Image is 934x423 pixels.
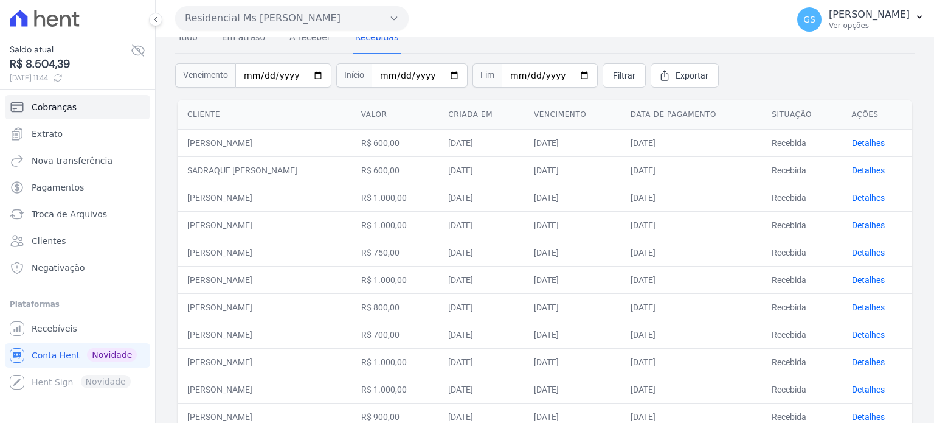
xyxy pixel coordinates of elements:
td: [DATE] [438,239,524,266]
a: Recebíveis [5,316,150,341]
a: Detalhes [852,220,885,230]
td: Recebida [762,129,842,156]
div: Plataformas [10,297,145,312]
td: R$ 700,00 [351,321,439,348]
td: [DATE] [524,321,621,348]
td: [DATE] [621,239,762,266]
a: Detalhes [852,193,885,203]
td: R$ 750,00 [351,239,439,266]
td: [DATE] [621,293,762,321]
th: Valor [351,100,439,130]
span: Extrato [32,128,63,140]
td: [DATE] [438,156,524,184]
button: Residencial Ms [PERSON_NAME] [175,6,409,30]
a: Detalhes [852,248,885,257]
td: [PERSON_NAME] [178,321,351,348]
span: Negativação [32,262,85,274]
td: [DATE] [438,266,524,293]
td: [DATE] [621,211,762,239]
span: Vencimento [175,63,235,88]
a: Pagamentos [5,175,150,200]
span: R$ 8.504,39 [10,56,131,72]
a: Exportar [651,63,719,88]
td: R$ 1.000,00 [351,376,439,403]
td: R$ 1.000,00 [351,184,439,211]
span: Nova transferência [32,155,112,167]
p: [PERSON_NAME] [829,9,910,21]
th: Criada em [438,100,524,130]
td: [PERSON_NAME] [178,129,351,156]
td: [PERSON_NAME] [178,293,351,321]
td: Recebida [762,376,842,403]
td: R$ 600,00 [351,129,439,156]
a: Em atraso [220,23,268,54]
a: Cobranças [5,95,150,119]
th: Cliente [178,100,351,130]
a: Detalhes [852,330,885,340]
td: [PERSON_NAME] [178,211,351,239]
td: [DATE] [621,376,762,403]
span: Saldo atual [10,43,131,56]
span: Conta Hent [32,349,80,362]
a: Negativação [5,256,150,280]
a: Recebidas [353,23,401,54]
a: Filtrar [603,63,646,88]
td: Recebida [762,184,842,211]
p: Ver opções [829,21,910,30]
a: Detalhes [852,166,885,175]
td: [DATE] [524,211,621,239]
span: GS [803,15,815,24]
td: [DATE] [524,156,621,184]
td: Recebida [762,239,842,266]
span: Filtrar [613,69,635,82]
td: Recebida [762,293,842,321]
td: [PERSON_NAME] [178,348,351,376]
td: [DATE] [524,184,621,211]
a: Detalhes [852,385,885,394]
td: [DATE] [524,376,621,403]
span: Novidade [87,348,137,362]
a: A receber [287,23,333,54]
a: Detalhes [852,302,885,312]
td: R$ 1.000,00 [351,211,439,239]
span: Pagamentos [32,181,84,194]
td: Recebida [762,156,842,184]
span: Recebíveis [32,323,77,335]
td: Recebida [762,266,842,293]
td: [DATE] [438,348,524,376]
span: Troca de Arquivos [32,208,107,220]
td: [DATE] [621,156,762,184]
td: [DATE] [621,348,762,376]
td: R$ 1.000,00 [351,348,439,376]
td: [PERSON_NAME] [178,266,351,293]
th: Ações [842,100,912,130]
span: Início [336,63,372,88]
a: Extrato [5,122,150,146]
td: [DATE] [621,129,762,156]
td: [DATE] [621,266,762,293]
a: Troca de Arquivos [5,202,150,226]
td: [DATE] [524,129,621,156]
td: [DATE] [438,211,524,239]
a: Detalhes [852,412,885,422]
span: Cobranças [32,101,77,113]
th: Vencimento [524,100,621,130]
td: Recebida [762,348,842,376]
a: Detalhes [852,138,885,148]
td: [DATE] [524,239,621,266]
td: R$ 1.000,00 [351,266,439,293]
a: Detalhes [852,357,885,367]
a: Detalhes [852,275,885,285]
td: [PERSON_NAME] [178,184,351,211]
td: [DATE] [621,184,762,211]
span: Fim [472,63,502,88]
td: SADRAQUE [PERSON_NAME] [178,156,351,184]
td: [DATE] [621,321,762,348]
button: GS [PERSON_NAME] Ver opções [787,2,934,37]
td: [PERSON_NAME] [178,376,351,403]
td: [PERSON_NAME] [178,239,351,266]
a: Nova transferência [5,149,150,173]
td: Recebida [762,321,842,348]
td: [DATE] [524,293,621,321]
th: Situação [762,100,842,130]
